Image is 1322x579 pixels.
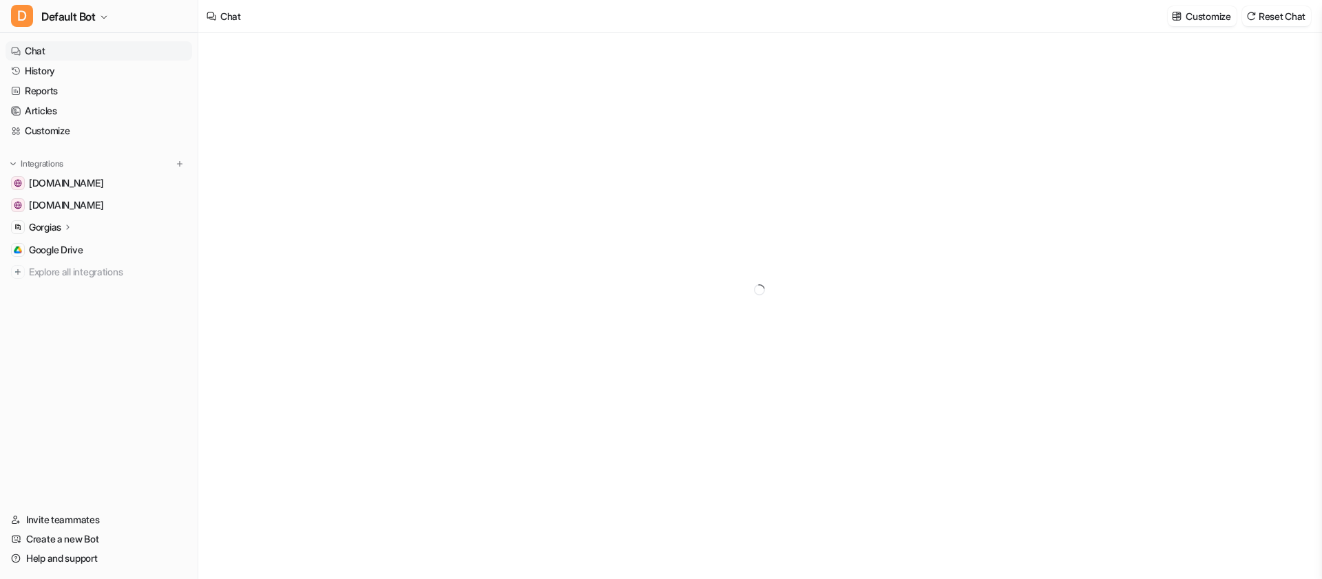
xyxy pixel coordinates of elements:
span: Default Bot [41,7,96,26]
a: Chat [6,41,192,61]
p: Customize [1186,9,1230,23]
img: help.sauna.space [14,179,22,187]
img: customize [1172,11,1182,21]
a: Google DriveGoogle Drive [6,240,192,260]
a: Reports [6,81,192,101]
a: Help and support [6,549,192,568]
img: Google Drive [14,246,22,254]
button: Integrations [6,157,67,171]
img: expand menu [8,159,18,169]
img: explore all integrations [11,265,25,279]
img: sauna.space [14,201,22,209]
a: Explore all integrations [6,262,192,282]
a: Create a new Bot [6,529,192,549]
img: Gorgias [14,223,22,231]
p: Integrations [21,158,63,169]
a: sauna.space[DOMAIN_NAME] [6,196,192,215]
a: Invite teammates [6,510,192,529]
a: Articles [6,101,192,120]
span: [DOMAIN_NAME] [29,176,103,190]
p: Gorgias [29,220,61,234]
button: Reset Chat [1242,6,1311,26]
button: Customize [1168,6,1236,26]
span: Explore all integrations [29,261,187,283]
span: D [11,5,33,27]
span: [DOMAIN_NAME] [29,198,103,212]
span: Google Drive [29,243,83,257]
a: Customize [6,121,192,140]
a: History [6,61,192,81]
img: reset [1246,11,1256,21]
div: Chat [220,9,241,23]
img: menu_add.svg [175,159,185,169]
a: help.sauna.space[DOMAIN_NAME] [6,173,192,193]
